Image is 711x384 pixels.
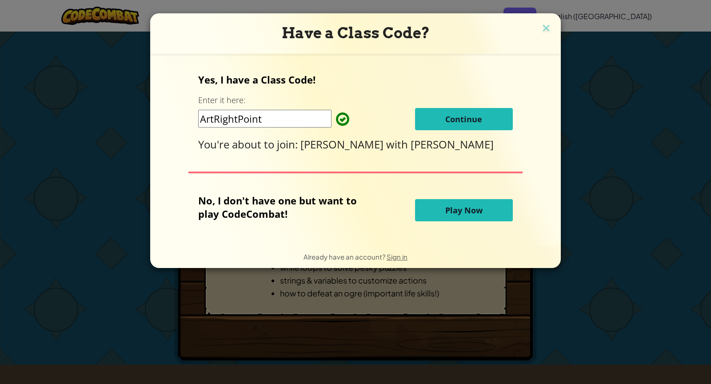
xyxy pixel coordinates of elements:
span: Play Now [445,205,483,216]
span: Already have an account? [304,252,387,261]
span: Have a Class Code? [282,24,430,42]
span: [PERSON_NAME] [300,137,386,152]
button: Play Now [415,199,513,221]
img: close icon [540,22,552,36]
p: Yes, I have a Class Code! [198,73,512,86]
p: No, I don't have one but want to play CodeCombat! [198,194,370,220]
button: Continue [415,108,513,130]
a: Sign in [387,252,407,261]
span: [PERSON_NAME] [411,137,494,152]
span: Continue [445,114,482,124]
span: You're about to join: [198,137,300,152]
span: with [386,137,411,152]
label: Enter it here: [198,95,245,106]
